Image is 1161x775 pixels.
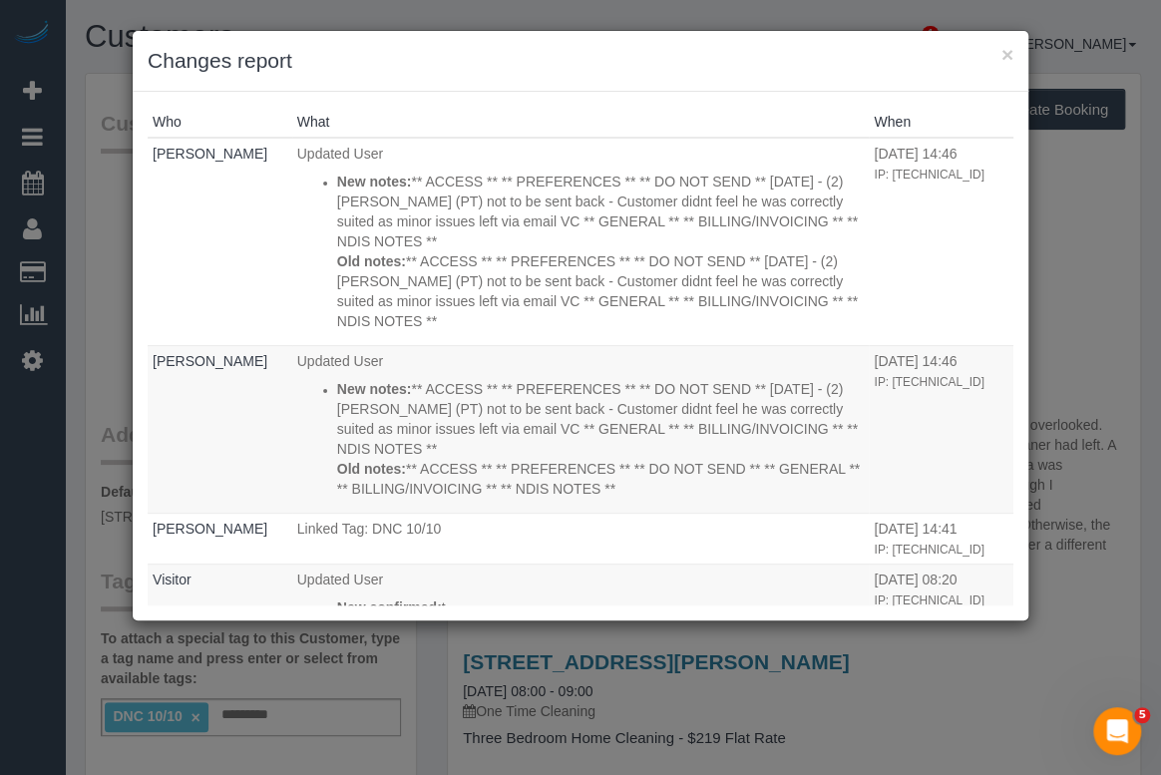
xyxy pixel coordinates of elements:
[337,379,865,459] p: ** ACCESS ** ** PREFERENCES ** ** DO NOT SEND ** [DATE] - (2) [PERSON_NAME] (PT) not to be sent b...
[869,138,1013,345] td: When
[337,599,442,615] strong: New confirmed:
[337,597,865,617] p: t
[869,345,1013,513] td: When
[874,543,983,557] small: IP: [TECHNICAL_ID]
[148,345,292,513] td: Who
[297,353,383,369] span: Updated User
[148,107,292,138] th: Who
[337,251,865,331] p: ** ACCESS ** ** PREFERENCES ** ** DO NOT SEND ** [DATE] - (2) [PERSON_NAME] (PT) not to be sent b...
[869,107,1013,138] th: When
[133,31,1028,620] sui-modal: Changes report
[297,521,442,537] span: Linked Tag: DNC 10/10
[874,593,983,607] small: IP: [TECHNICAL_ID]
[153,146,267,162] a: [PERSON_NAME]
[869,564,1013,651] td: When
[1134,707,1150,723] span: 5
[297,146,383,162] span: Updated User
[292,345,870,513] td: What
[292,107,870,138] th: What
[292,564,870,651] td: What
[148,513,292,564] td: Who
[337,172,865,251] p: ** ACCESS ** ** PREFERENCES ** ** DO NOT SEND ** [DATE] - (2) [PERSON_NAME] (PT) not to be sent b...
[153,521,267,537] a: [PERSON_NAME]
[292,138,870,345] td: What
[874,375,983,389] small: IP: [TECHNICAL_ID]
[337,381,412,397] strong: New notes:
[337,253,406,269] strong: Old notes:
[1001,44,1013,65] button: ×
[153,572,192,587] a: Visitor
[292,513,870,564] td: What
[297,572,383,587] span: Updated User
[148,46,1013,76] h3: Changes report
[148,564,292,651] td: Who
[337,174,412,190] strong: New notes:
[869,513,1013,564] td: When
[153,353,267,369] a: [PERSON_NAME]
[1093,707,1141,755] iframe: Intercom live chat
[148,138,292,345] td: Who
[874,168,983,182] small: IP: [TECHNICAL_ID]
[337,461,406,477] strong: Old notes:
